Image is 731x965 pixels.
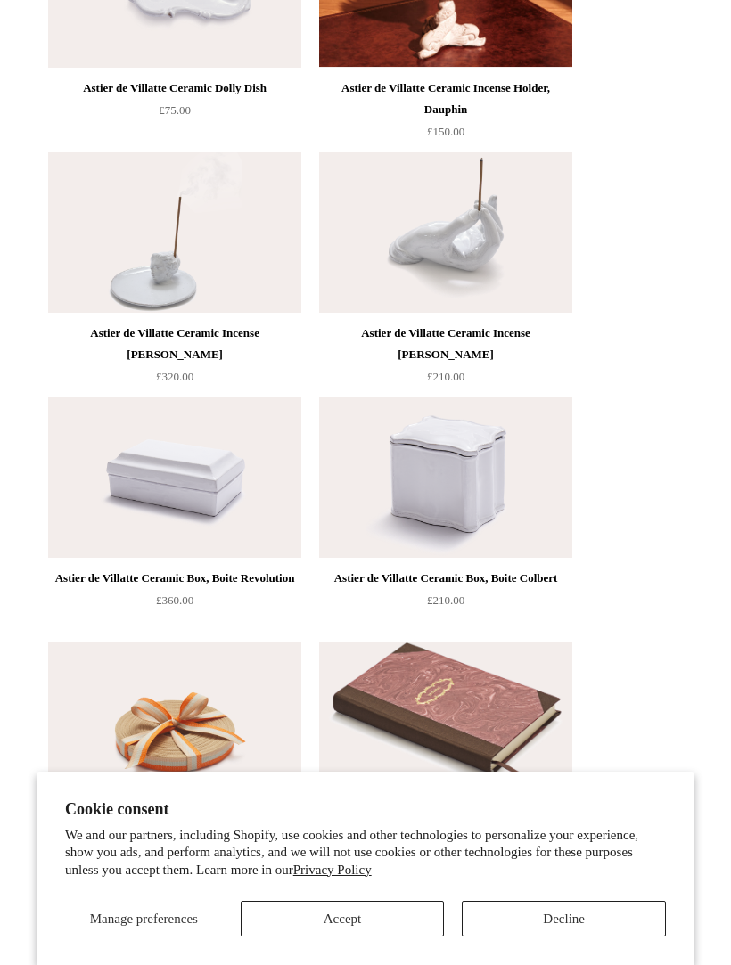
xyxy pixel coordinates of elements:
[319,642,572,803] img: Choosing Keeping and Perfumer H - Scented Journal
[48,152,301,313] img: Astier de Villatte Ceramic Incense Holder, Antoinette
[48,642,301,803] a: Premium Quality Cotton Ribbon, Orange, 25m roll Premium Quality Cotton Ribbon, Orange, 25m roll
[319,323,572,396] a: Astier de Villatte Ceramic Incense [PERSON_NAME] £210.00
[427,593,464,607] span: £210.00
[319,152,572,313] img: Astier de Villatte Ceramic Incense Holder, Serena
[427,370,464,383] span: £210.00
[65,827,666,879] p: We and our partners, including Shopify, use cookies and other technologies to personalize your ex...
[48,323,301,396] a: Astier de Villatte Ceramic Incense [PERSON_NAME] £320.00
[48,568,301,641] a: Astier de Villatte Ceramic Box, Boite Revolution £360.00
[48,78,301,151] a: Astier de Villatte Ceramic Dolly Dish £75.00
[319,78,572,151] a: Astier de Villatte Ceramic Incense Holder, Dauphin £150.00
[324,323,568,365] div: Astier de Villatte Ceramic Incense [PERSON_NAME]
[48,642,301,803] img: Premium Quality Cotton Ribbon, Orange, 25m roll
[319,152,572,313] a: Astier de Villatte Ceramic Incense Holder, Serena Astier de Villatte Ceramic Incense Holder, Serena
[48,152,301,313] a: Astier de Villatte Ceramic Incense Holder, Antoinette Astier de Villatte Ceramic Incense Holder, ...
[65,901,223,936] button: Manage preferences
[324,568,568,589] div: Astier de Villatte Ceramic Box, Boite Colbert
[319,397,572,558] a: Astier de Villatte Ceramic Box, Boite Colbert Astier de Villatte Ceramic Box, Boite Colbert
[324,78,568,120] div: Astier de Villatte Ceramic Incense Holder, Dauphin
[48,397,301,558] img: Astier de Villatte Ceramic Box, Boite Revolution
[90,912,198,926] span: Manage preferences
[319,642,572,803] a: Choosing Keeping and Perfumer H - Scented Journal Choosing Keeping and Perfumer H - Scented Journal
[319,397,572,558] img: Astier de Villatte Ceramic Box, Boite Colbert
[53,323,297,365] div: Astier de Villatte Ceramic Incense [PERSON_NAME]
[319,568,572,641] a: Astier de Villatte Ceramic Box, Boite Colbert £210.00
[427,125,464,138] span: £150.00
[156,593,193,607] span: £360.00
[241,901,445,936] button: Accept
[65,800,666,819] h2: Cookie consent
[159,103,191,117] span: £75.00
[53,568,297,589] div: Astier de Villatte Ceramic Box, Boite Revolution
[293,863,372,877] a: Privacy Policy
[53,78,297,99] div: Astier de Villatte Ceramic Dolly Dish
[156,370,193,383] span: £320.00
[48,397,301,558] a: Astier de Villatte Ceramic Box, Boite Revolution Astier de Villatte Ceramic Box, Boite Revolution
[462,901,666,936] button: Decline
